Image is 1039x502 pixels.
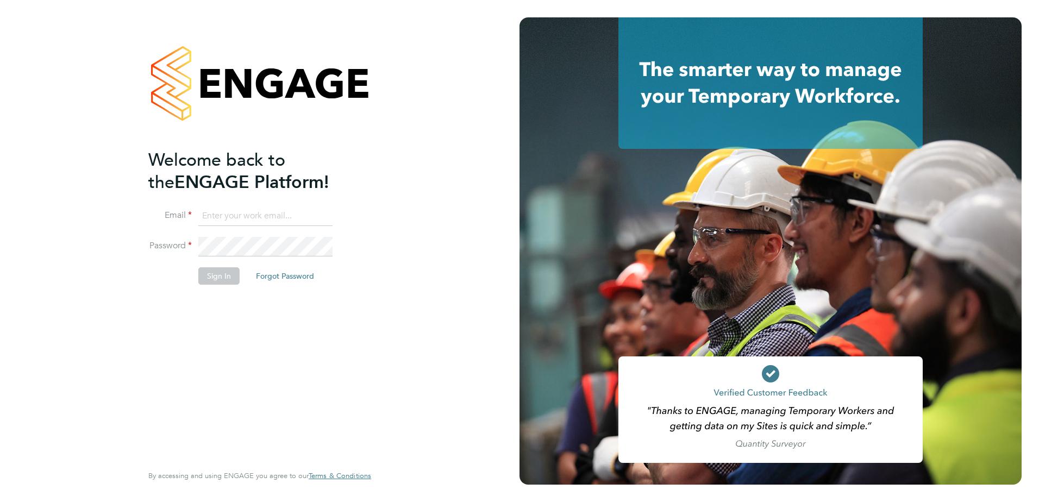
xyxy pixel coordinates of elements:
[148,471,371,480] span: By accessing and using ENGAGE you agree to our
[309,472,371,480] a: Terms & Conditions
[247,267,323,285] button: Forgot Password
[198,206,333,226] input: Enter your work email...
[148,210,192,221] label: Email
[148,149,285,193] span: Welcome back to the
[309,471,371,480] span: Terms & Conditions
[198,267,240,285] button: Sign In
[148,240,192,252] label: Password
[148,149,360,193] h2: ENGAGE Platform!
